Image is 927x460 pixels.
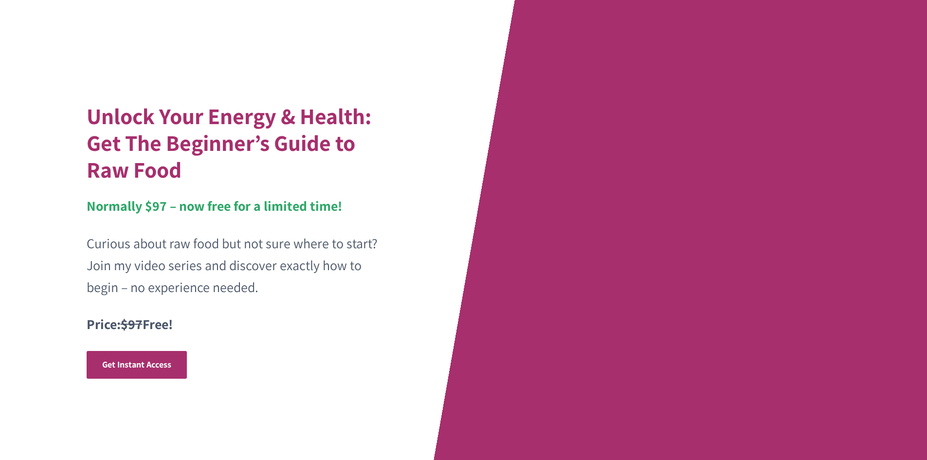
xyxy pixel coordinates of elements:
[102,359,171,370] span: Get Instant Access
[87,233,381,298] p: Curious about raw food but not sure where to start? Join my video series and discover exactly how...
[87,315,173,333] strong: Price: Free!
[121,315,143,333] s: $97
[87,197,342,215] strong: Normally $97 – now free for a limited time!
[87,103,381,183] h1: Unlock Your Energy & Health: Get The Beginner’s Guide to Raw Food
[87,351,187,379] a: Get Instant Access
